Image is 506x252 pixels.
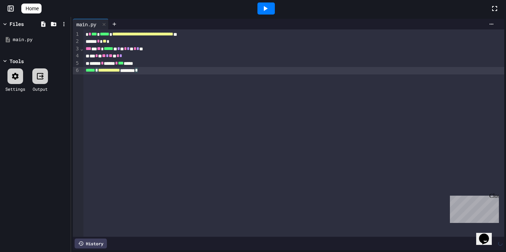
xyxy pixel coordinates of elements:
[447,193,499,223] iframe: chat widget
[26,5,39,12] span: Home
[33,86,48,92] div: Output
[10,57,24,65] div: Tools
[73,19,109,29] div: main.py
[73,52,80,60] div: 4
[3,3,49,45] div: Chat with us now!Close
[73,31,80,38] div: 1
[5,86,25,92] div: Settings
[73,21,100,28] div: main.py
[73,38,80,45] div: 2
[10,20,24,28] div: Files
[73,45,80,52] div: 3
[73,60,80,67] div: 5
[75,239,107,248] div: History
[80,46,83,51] span: Fold line
[476,224,499,245] iframe: chat widget
[73,67,80,74] div: 6
[13,36,68,43] div: main.py
[21,4,42,13] a: Home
